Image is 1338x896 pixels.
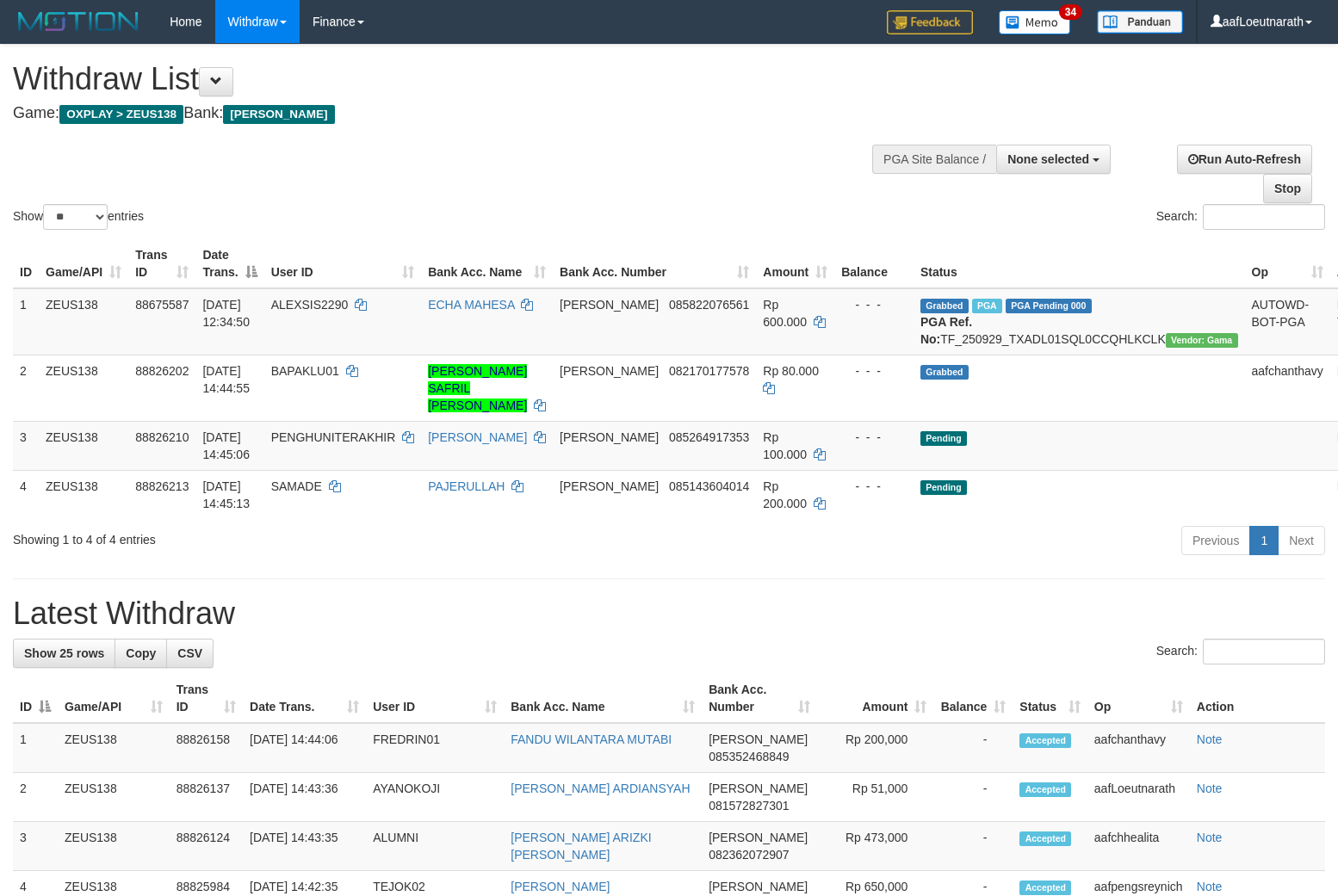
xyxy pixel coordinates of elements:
span: Accepted [1019,831,1071,846]
td: ZEUS138 [58,822,170,871]
span: Rp 80.000 [763,364,819,378]
th: Amount: activate to sort column ascending [756,239,834,288]
div: - - - [841,478,907,495]
td: Rp 473,000 [817,822,934,871]
td: - [933,773,1013,822]
span: Accepted [1019,782,1071,797]
div: Showing 1 to 4 of 4 entries [13,524,545,548]
span: [PERSON_NAME] [560,364,659,378]
span: [PERSON_NAME] [709,732,808,746]
td: [DATE] 14:44:06 [243,723,366,773]
span: [PERSON_NAME] [223,105,334,124]
span: 88826210 [135,430,189,444]
th: Date Trans.: activate to sort column ascending [243,674,366,723]
td: ZEUS138 [39,470,128,519]
td: 2 [13,773,58,822]
th: Op: activate to sort column ascending [1087,674,1190,723]
a: Previous [1181,526,1250,555]
td: 3 [13,822,58,871]
td: 1 [13,288,39,355]
span: Rp 600.000 [763,298,807,329]
th: User ID: activate to sort column ascending [264,239,421,288]
span: Copy 082170177578 to clipboard [669,364,749,378]
span: Copy [126,646,156,660]
span: PGA Pending [1006,299,1092,313]
a: [PERSON_NAME] [428,430,527,444]
span: [DATE] 14:44:55 [202,364,250,395]
td: TF_250929_TXADL01SQL0CCQHLKCLK [914,288,1245,355]
td: ALUMNI [366,822,504,871]
th: Balance [834,239,914,288]
th: Bank Acc. Number: activate to sort column ascending [702,674,817,723]
span: Pending [920,431,967,446]
td: ZEUS138 [39,288,128,355]
img: Feedback.jpg [887,10,973,34]
img: MOTION_logo.png [13,9,144,34]
label: Search: [1156,639,1325,664]
span: Rp 100.000 [763,430,807,461]
span: Copy 085143604014 to clipboard [669,479,749,493]
a: Note [1197,831,1223,844]
a: PAJERULLAH [428,479,505,493]
th: Balance: activate to sort column ascending [933,674,1013,723]
a: [PERSON_NAME] ARIZKI [PERSON_NAME] [511,831,651,862]
input: Search: [1203,204,1325,230]
th: Op: activate to sort column ascending [1245,239,1330,288]
td: FREDRIN01 [366,723,504,773]
td: aafLoeutnarath [1087,773,1190,822]
td: 88826124 [170,822,243,871]
a: Note [1197,782,1223,795]
th: Date Trans.: activate to sort column descending [195,239,263,288]
td: aafchanthavy [1087,723,1190,773]
th: Status: activate to sort column ascending [1013,674,1087,723]
span: [DATE] 14:45:06 [202,430,250,461]
img: Button%20Memo.svg [999,10,1071,34]
td: aafchanthavy [1245,355,1330,421]
span: BAPAKLU01 [271,364,339,378]
span: Copy 085264917353 to clipboard [669,430,749,444]
td: ZEUS138 [39,355,128,421]
td: 1 [13,723,58,773]
td: AUTOWD-BOT-PGA [1245,288,1330,355]
th: Bank Acc. Name: activate to sort column ascending [504,674,702,723]
a: Next [1278,526,1325,555]
span: Grabbed [920,365,969,380]
span: Grabbed [920,299,969,313]
th: Game/API: activate to sort column ascending [58,674,170,723]
span: [PERSON_NAME] [709,831,808,844]
a: Run Auto-Refresh [1177,145,1312,174]
td: ZEUS138 [39,421,128,470]
a: Note [1197,880,1223,893]
a: Note [1197,732,1223,746]
td: aafchhealita [1087,822,1190,871]
span: Copy 085352468849 to clipboard [709,750,789,763]
td: AYANOKOJI [366,773,504,822]
a: FANDU WILANTARA MUTABI [511,732,672,746]
td: - [933,822,1013,871]
th: Bank Acc. Number: activate to sort column ascending [553,239,756,288]
h1: Withdraw List [13,62,875,96]
th: User ID: activate to sort column ascending [366,674,504,723]
a: Show 25 rows [13,639,115,668]
span: [PERSON_NAME] [709,782,808,795]
span: 88675587 [135,298,189,312]
th: Amount: activate to sort column ascending [817,674,934,723]
span: OXPLAY > ZEUS138 [59,105,183,124]
span: Pending [920,480,967,495]
span: Copy 081572827301 to clipboard [709,799,789,813]
h1: Latest Withdraw [13,596,1325,631]
th: Trans ID: activate to sort column ascending [170,674,243,723]
td: 2 [13,355,39,421]
td: [DATE] 14:43:36 [243,773,366,822]
span: SAMADE [271,479,322,493]
td: 4 [13,470,39,519]
a: [PERSON_NAME] ARDIANSYAH [511,782,690,795]
a: Stop [1263,174,1312,203]
th: Status [914,239,1245,288]
span: 88826202 [135,364,189,378]
td: ZEUS138 [58,773,170,822]
th: ID [13,239,39,288]
span: ALEXSIS2290 [271,298,349,312]
span: [DATE] 12:34:50 [202,298,250,329]
th: Trans ID: activate to sort column ascending [128,239,195,288]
